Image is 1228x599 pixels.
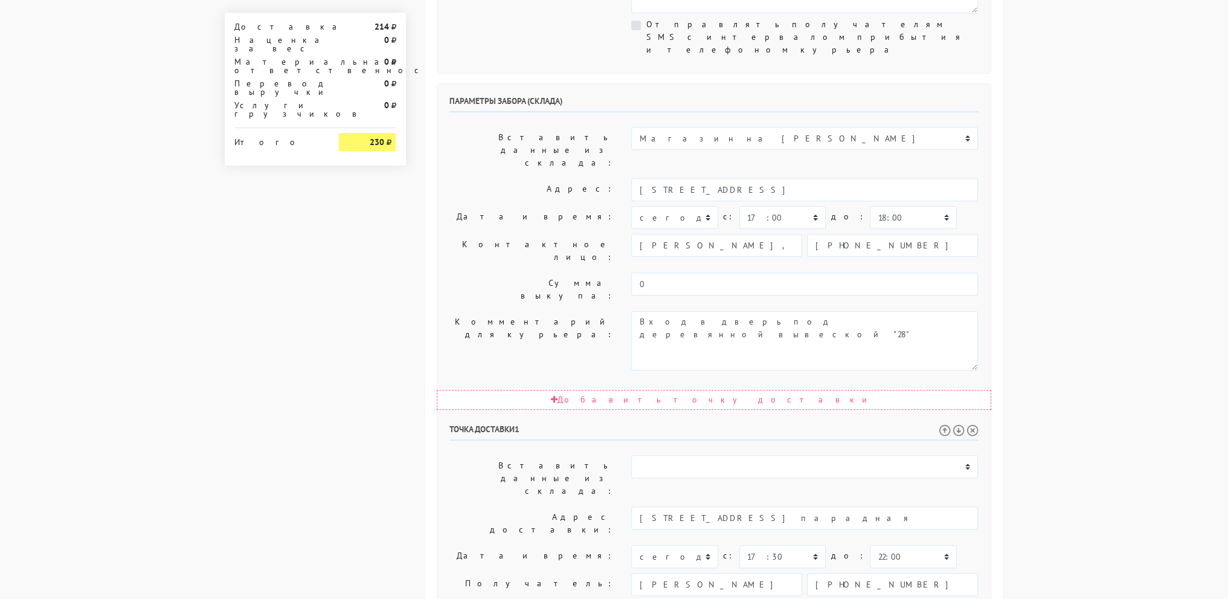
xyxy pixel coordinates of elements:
label: до: [831,545,865,566]
input: Телефон [807,234,978,257]
textarea: Вход в дверь под деревянной вывеской "28" [631,311,978,371]
div: Добавить точку доставки [437,390,991,410]
label: c: [723,206,735,227]
label: Отправлять получателям SMS с интервалом прибытия и телефоном курьера [646,18,978,56]
h6: Параметры забора (склада) [449,96,979,112]
div: Перевод выручки [225,79,330,96]
strong: 0 [384,34,388,45]
h6: Точка доставки [449,424,979,441]
input: Телефон [807,573,978,596]
input: Имя [631,573,802,596]
label: до: [831,206,865,227]
div: Доставка [225,22,330,31]
span: 1 [515,424,519,435]
label: c: [723,545,735,566]
label: Комментарий для курьера: [440,311,623,371]
label: Вставить данные из склада: [440,455,623,502]
label: Вставить данные из склада: [440,127,623,173]
label: Адрес доставки: [440,507,623,540]
label: Контактное лицо: [440,234,623,268]
div: Итого [234,133,321,146]
label: Дата и время: [440,206,623,229]
label: Получатель: [440,573,623,596]
strong: 0 [384,100,388,111]
input: Имя [631,234,802,257]
strong: 230 [369,137,384,147]
div: Наценка за вес [225,36,330,53]
div: Материальная ответственность [225,57,330,74]
label: Сумма выкупа: [440,273,623,306]
strong: 0 [384,78,388,89]
div: Услуги грузчиков [225,101,330,118]
label: Дата и время: [440,545,623,568]
strong: 0 [384,56,388,67]
label: Адрес: [440,178,623,201]
strong: 214 [374,21,388,32]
